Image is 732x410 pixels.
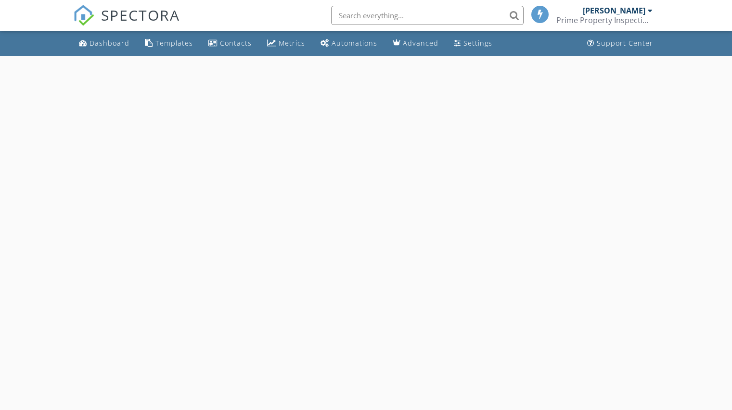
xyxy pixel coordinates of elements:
[332,38,377,48] div: Automations
[597,38,653,48] div: Support Center
[317,35,381,52] a: Automations (Basic)
[263,35,309,52] a: Metrics
[279,38,305,48] div: Metrics
[450,35,496,52] a: Settings
[220,38,252,48] div: Contacts
[331,6,524,25] input: Search everything...
[583,6,645,15] div: [PERSON_NAME]
[155,38,193,48] div: Templates
[73,13,180,33] a: SPECTORA
[90,38,129,48] div: Dashboard
[403,38,438,48] div: Advanced
[463,38,492,48] div: Settings
[101,5,180,25] span: SPECTORA
[205,35,256,52] a: Contacts
[389,35,442,52] a: Advanced
[75,35,133,52] a: Dashboard
[556,15,653,25] div: Prime Property Inspections
[73,5,94,26] img: The Best Home Inspection Software - Spectora
[141,35,197,52] a: Templates
[583,35,657,52] a: Support Center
